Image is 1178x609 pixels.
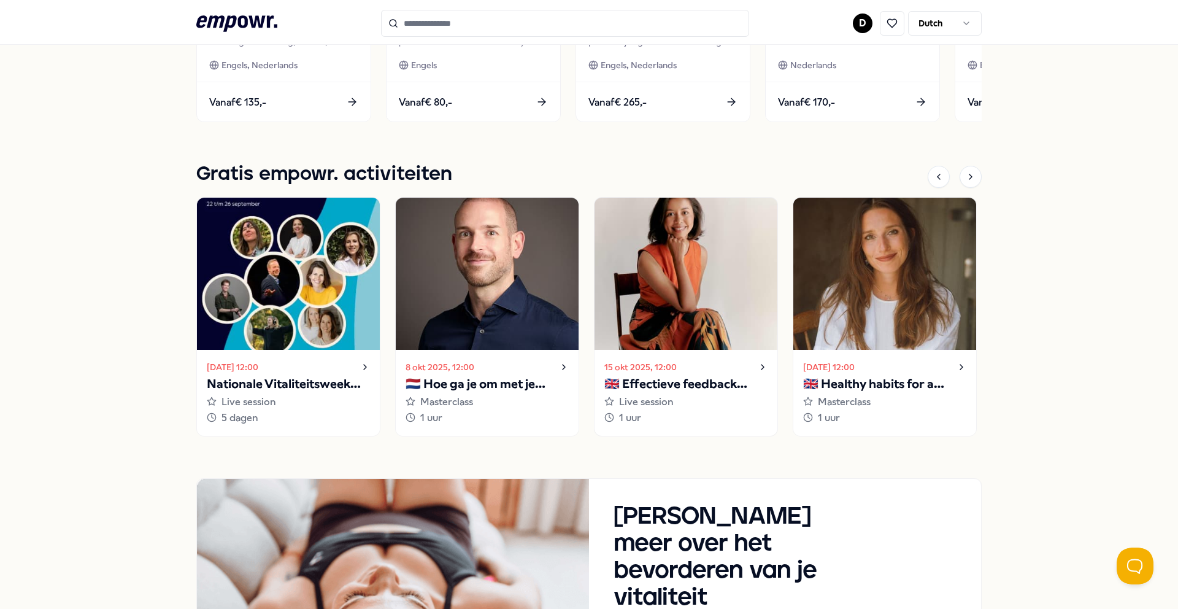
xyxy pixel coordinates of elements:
[793,198,976,350] img: activity image
[221,58,298,72] span: Engels, Nederlands
[207,360,258,374] time: [DATE] 12:00
[604,394,768,410] div: Live session
[803,394,966,410] div: Masterclass
[406,394,569,410] div: Masterclass
[604,410,768,426] div: 1 uur
[406,360,474,374] time: 8 okt 2025, 12:00
[790,58,836,72] span: Nederlands
[803,410,966,426] div: 1 uur
[196,159,452,190] h1: Gratis empowr. activiteiten
[968,95,1025,111] span: Vanaf € 210,-
[588,95,647,111] span: Vanaf € 265,-
[594,197,778,436] a: 15 okt 2025, 12:00🇬🇧 Effectieve feedback geven en ontvangenLive session1 uur
[604,360,677,374] time: 15 okt 2025, 12:00
[396,198,579,350] img: activity image
[1117,548,1153,584] iframe: Help Scout Beacon - Open
[196,197,380,436] a: [DATE] 12:00Nationale Vitaliteitsweek 2025Live session5 dagen
[595,198,777,350] img: activity image
[793,197,977,436] a: [DATE] 12:00🇬🇧 Healthy habits for a stress-free start to the yearMasterclass1 uur
[381,10,749,37] input: Search for products, categories or subcategories
[803,360,855,374] time: [DATE] 12:00
[778,95,835,111] span: Vanaf € 170,-
[207,410,370,426] div: 5 dagen
[411,58,437,72] span: Engels
[604,374,768,394] p: 🇬🇧 Effectieve feedback geven en ontvangen
[980,58,1056,72] span: Engels, Nederlands
[406,374,569,394] p: 🇳🇱 Hoe ga je om met je innerlijke criticus?
[399,95,452,111] span: Vanaf € 80,-
[207,394,370,410] div: Live session
[395,197,579,436] a: 8 okt 2025, 12:00🇳🇱 Hoe ga je om met je innerlijke criticus?Masterclass1 uur
[406,410,569,426] div: 1 uur
[601,58,677,72] span: Engels, Nederlands
[803,374,966,394] p: 🇬🇧 Healthy habits for a stress-free start to the year
[209,95,266,111] span: Vanaf € 135,-
[207,374,370,394] p: Nationale Vitaliteitsweek 2025
[853,14,872,33] button: D
[197,198,380,350] img: activity image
